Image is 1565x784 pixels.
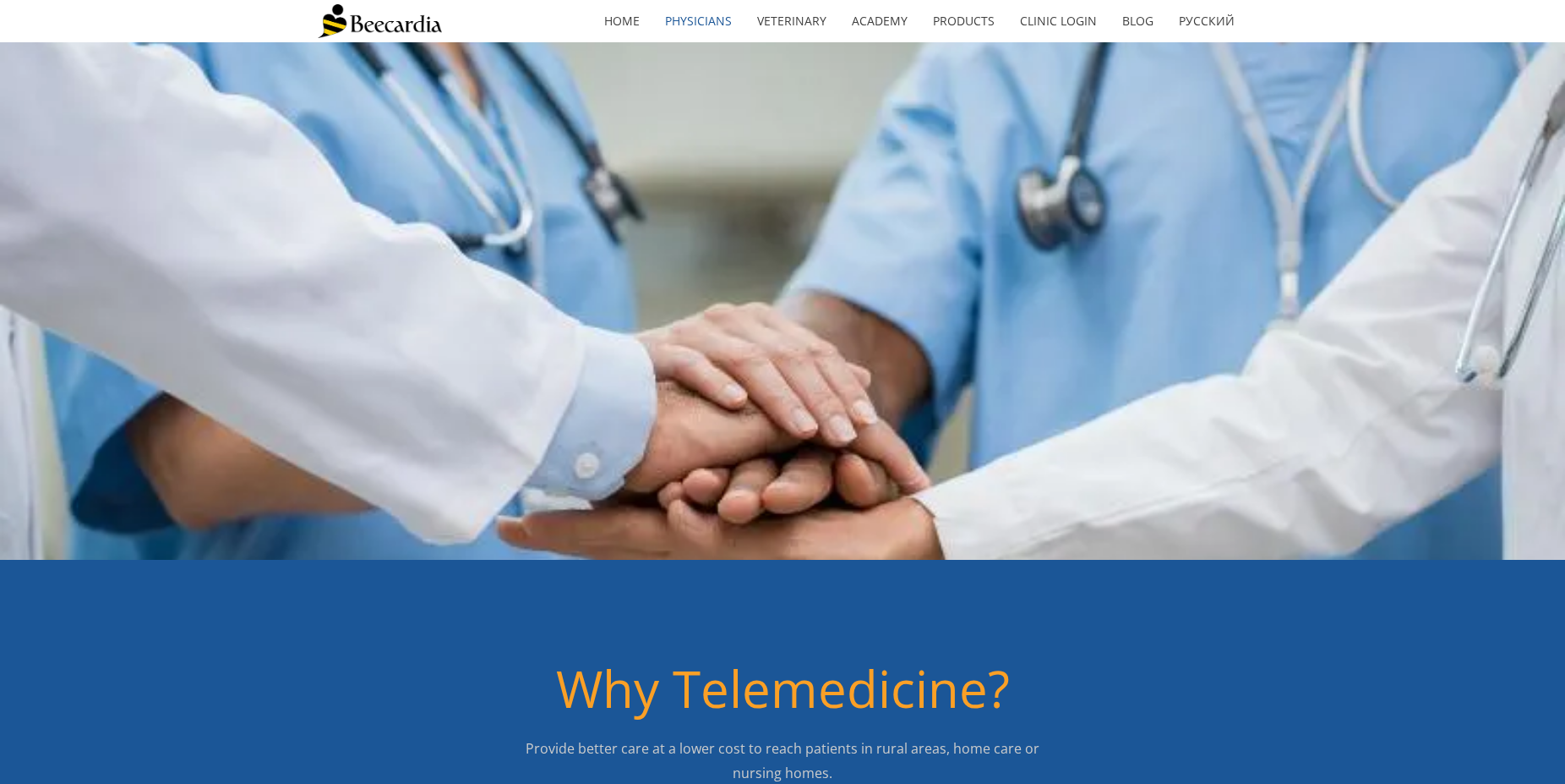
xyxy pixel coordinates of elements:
a: home [592,2,652,41]
a: Clinic Login [1007,2,1110,41]
a: Veterinary [744,2,839,41]
span: Provide better care at a lower cost to reach patients in rural areas, home care or nursing homes. [526,739,1039,782]
a: Русский [1166,2,1247,41]
a: Blog [1110,2,1166,41]
span: Why Telemedicine? [556,654,1010,723]
a: Academy [839,2,920,41]
a: Products [920,2,1007,41]
a: Physicians [652,2,744,41]
img: Beecardia [318,4,442,38]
